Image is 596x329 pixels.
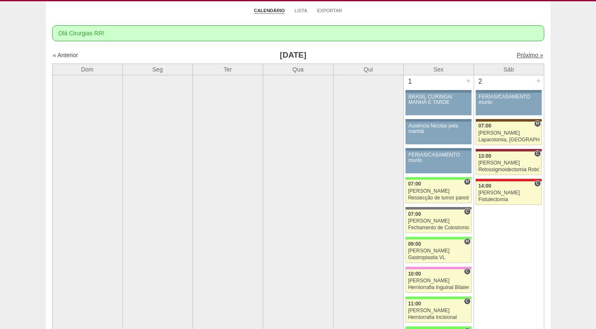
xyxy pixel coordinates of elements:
span: 07:00 [478,123,491,129]
div: Key: Santa Catarina [405,207,471,210]
div: 2 [474,75,487,88]
div: Ausência Nicolas pela manhã [408,123,469,134]
span: 07:00 [408,181,421,187]
span: 09:00 [408,241,421,247]
span: 14:00 [478,183,491,189]
div: [PERSON_NAME] [408,188,469,194]
div: Herniorrafia Inguinal Bilateral [408,285,469,290]
span: Consultório [534,150,540,157]
a: H 07:00 [PERSON_NAME] Laparotomia, [GEOGRAPHIC_DATA], Drenagem, Bridas [476,122,541,145]
span: Consultório [534,180,540,187]
div: [PERSON_NAME] [408,248,469,254]
div: Key: Brasil [405,297,471,299]
a: H 07:00 [PERSON_NAME] Ressecção de tumor parede abdominal pélvica [405,180,471,203]
div: [PERSON_NAME] [408,278,469,284]
span: 13:00 [478,153,491,159]
a: Ausência Nicolas pela manhã [405,122,471,144]
div: Key: Aviso [405,148,471,151]
th: Seg [122,64,193,75]
a: « Anterior [53,52,78,58]
th: Ter [193,64,263,75]
th: Dom [52,64,122,75]
div: Retossigmoidectomia Robótica [478,167,539,172]
div: + [535,75,542,86]
div: FÉRIAS/CASAMENTO murilo [408,152,469,163]
div: [PERSON_NAME] [478,160,539,166]
div: [PERSON_NAME] [408,218,469,224]
a: C 07:00 [PERSON_NAME] Fechamento de Colostomia ou Enterostomia [405,210,471,233]
span: Hospital [464,238,470,245]
th: Sex [403,64,474,75]
div: Key: Santa Joana [476,119,541,122]
div: Fistulectomia [478,197,539,202]
div: Gastroplastia VL [408,255,469,260]
a: Exportar [317,8,342,13]
th: Qui [333,64,403,75]
div: [PERSON_NAME] [478,190,539,196]
div: Key: Albert Einstein [405,267,471,269]
a: C 10:00 [PERSON_NAME] Herniorrafia Inguinal Bilateral [405,269,471,293]
div: Key: Aviso [476,90,541,93]
div: Key: Aviso [405,119,471,122]
th: Qua [263,64,333,75]
div: Herniorrafia Incisional [408,315,469,320]
a: Próximo » [517,52,543,58]
div: 1 [404,75,417,88]
a: Calendário [254,8,285,14]
div: Fechamento de Colostomia ou Enterostomia [408,225,469,231]
div: + [465,75,472,86]
a: Lista [295,8,307,13]
a: FÉRIAS/CASAMENTO murilo [405,151,471,173]
span: 07:00 [408,211,421,217]
div: Ressecção de tumor parede abdominal pélvica [408,195,469,201]
span: 11:00 [408,301,421,307]
div: Key: Brasil [405,177,471,180]
a: H 09:00 [PERSON_NAME] Gastroplastia VL [405,239,471,263]
div: Key: Sírio Libanês [476,149,541,151]
span: Hospital [464,178,470,185]
a: C 14:00 [PERSON_NAME] Fistulectomia [476,181,541,205]
div: FÉRIAS/CASAMENTO murilo [479,94,539,105]
th: Sáb [474,64,544,75]
span: Consultório [464,268,470,275]
span: Hospital [534,120,540,127]
a: BRASIL CURINGA/ MANHÃ E TARDE [405,93,471,115]
div: [PERSON_NAME] [408,308,469,313]
span: 10:00 [408,271,421,277]
div: Key: Brasil [405,237,471,239]
div: BRASIL CURINGA/ MANHÃ E TARDE [408,94,469,105]
span: Consultório [464,298,470,305]
div: Key: Aviso [405,90,471,93]
div: Key: Brasil [405,326,471,329]
a: C 11:00 [PERSON_NAME] Herniorrafia Incisional [405,299,471,323]
div: Olá Cirurgias RR! [52,25,544,41]
div: [PERSON_NAME] [478,130,539,136]
span: Consultório [464,208,470,215]
div: Key: Assunção [476,179,541,181]
a: FÉRIAS/CASAMENTO murilo [476,93,541,115]
div: Laparotomia, [GEOGRAPHIC_DATA], Drenagem, Bridas [478,137,539,143]
a: C 13:00 [PERSON_NAME] Retossigmoidectomia Robótica [476,151,541,175]
h3: [DATE] [170,49,416,61]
